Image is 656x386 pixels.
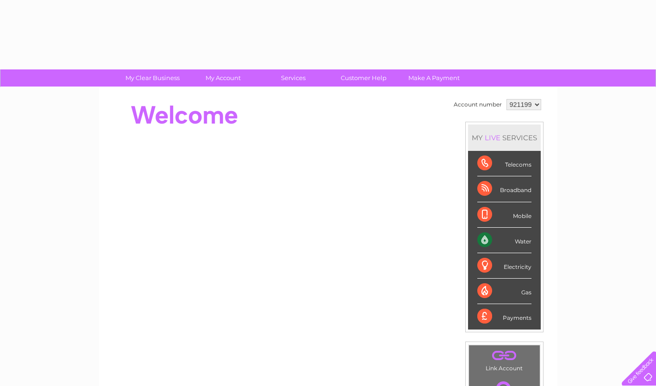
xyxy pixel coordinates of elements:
[477,279,531,304] div: Gas
[451,97,504,112] td: Account number
[469,345,540,374] td: Link Account
[325,69,402,87] a: Customer Help
[477,304,531,329] div: Payments
[477,202,531,228] div: Mobile
[471,348,537,364] a: .
[477,176,531,202] div: Broadband
[477,151,531,176] div: Telecoms
[114,69,191,87] a: My Clear Business
[396,69,472,87] a: Make A Payment
[468,125,541,151] div: MY SERVICES
[255,69,331,87] a: Services
[185,69,261,87] a: My Account
[477,228,531,253] div: Water
[483,133,502,142] div: LIVE
[477,253,531,279] div: Electricity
